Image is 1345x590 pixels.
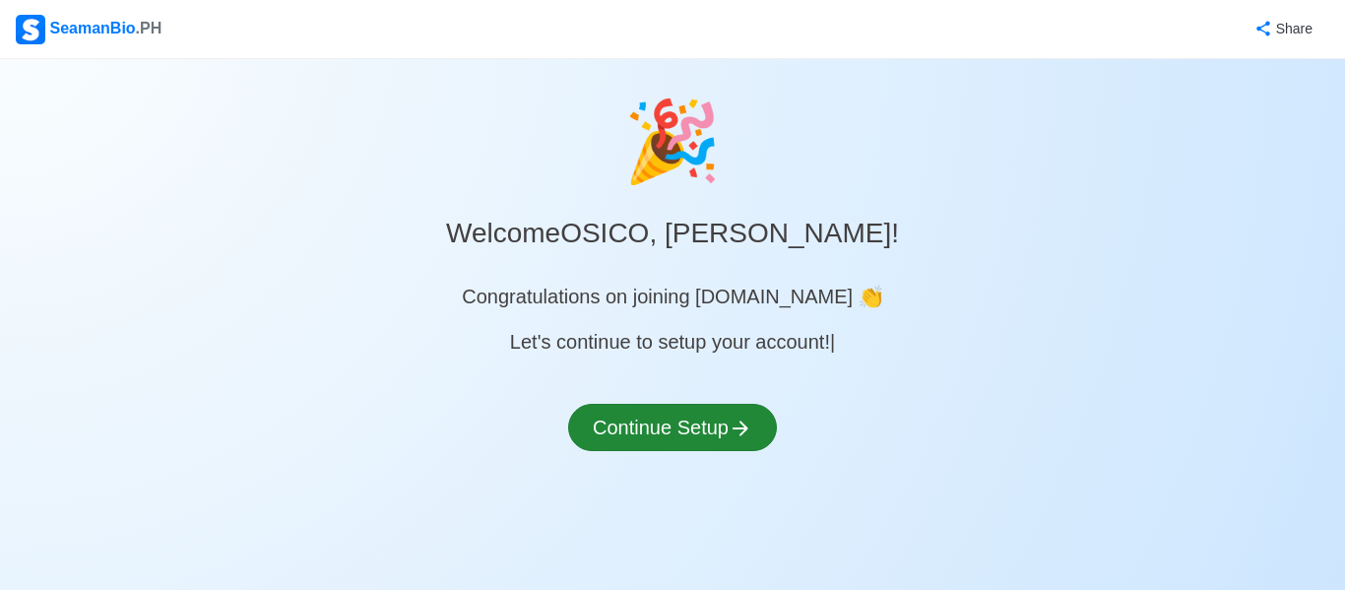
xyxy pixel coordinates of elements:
button: Share [1235,10,1329,48]
div: celebrate [623,83,722,201]
span: | [830,327,835,357]
img: Logo [16,15,45,44]
div: SeamanBio [16,15,161,44]
div: Let's continue to setup your account! [510,327,835,357]
h3: Welcome OSICO, [PERSON_NAME] ! [446,201,899,250]
button: Continue Setup [568,404,777,451]
div: Congratulations on joining [DOMAIN_NAME] 👏 [462,282,882,311]
span: .PH [136,20,162,36]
